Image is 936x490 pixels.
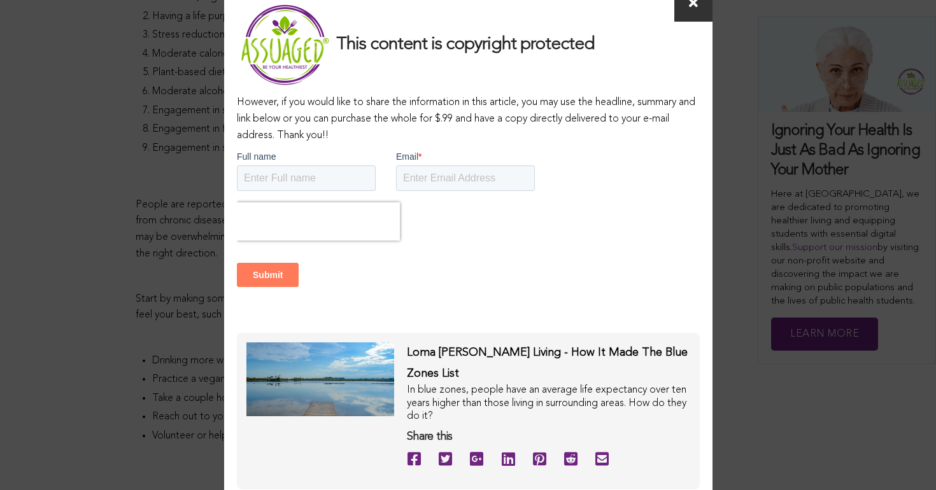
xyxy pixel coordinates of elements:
iframe: Chat Widget [872,429,936,490]
h3: This content is copyright protected [237,1,700,88]
span: Loma [PERSON_NAME] Living - How It Made The Blue Zones List [407,347,688,379]
img: Assuaged Logo [237,1,332,88]
h4: Share this [407,430,690,444]
p: However, if you would like to share the information in this article, you may use the headline, su... [237,95,700,144]
img: copyright image [246,342,394,416]
iframe: Form 0 [237,150,700,333]
div: In blue zones, people have an average life expectancy over ten years higher than those living in ... [407,384,690,423]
